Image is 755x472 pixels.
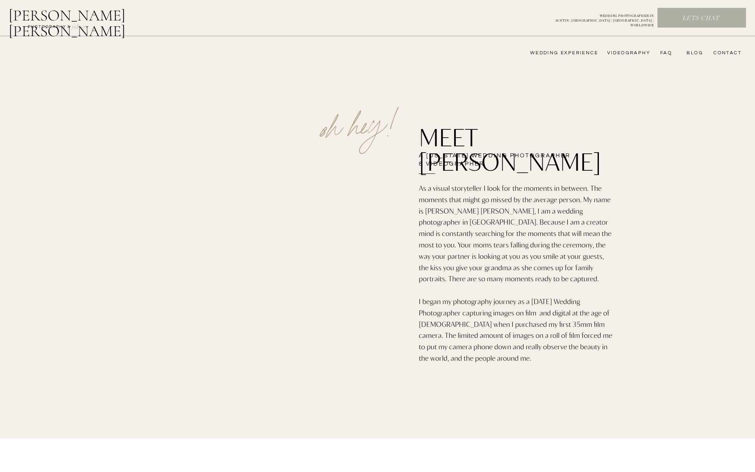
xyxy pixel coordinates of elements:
a: Lets chat [658,14,744,23]
p: WEDDING PHOTOGRAPHER IN AUSTIN | [GEOGRAPHIC_DATA] | [GEOGRAPHIC_DATA] | WORLDWIDE [542,14,654,22]
a: FILMs [64,21,94,31]
p: As a visual storyteller I look for the moments in between. The moments that might go missed by th... [419,183,613,417]
h2: Meet [PERSON_NAME] [419,125,617,150]
a: bLog [684,50,703,56]
a: CONTACT [711,50,742,56]
a: wedding experience [519,50,598,56]
p: oh hey! [306,82,410,156]
a: FAQ [656,50,672,56]
a: videography [605,50,650,56]
a: [PERSON_NAME] [PERSON_NAME] [9,7,166,26]
a: WEDDING PHOTOGRAPHER INAUSTIN | [GEOGRAPHIC_DATA] | [GEOGRAPHIC_DATA] | WORLDWIDE [542,14,654,22]
a: photography & [24,24,75,33]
